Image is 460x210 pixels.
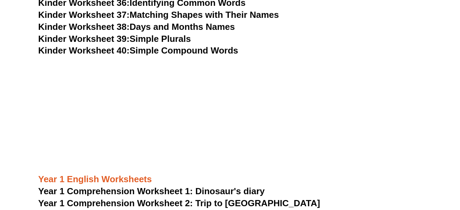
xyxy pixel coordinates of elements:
span: Kinder Worksheet 40: [38,45,130,56]
iframe: Advertisement [38,57,422,156]
a: Kinder Worksheet 40:Simple Compound Words [38,45,238,56]
a: Kinder Worksheet 39:Simple Plurals [38,34,191,44]
iframe: Chat Widget [346,132,460,210]
a: Year 1 Comprehension Worksheet 2: Trip to [GEOGRAPHIC_DATA] [38,198,320,208]
span: Kinder Worksheet 39: [38,34,130,44]
a: Kinder Worksheet 38:Days and Months Names [38,22,235,32]
span: Kinder Worksheet 38: [38,22,130,32]
a: Kinder Worksheet 37:Matching Shapes with Their Names [38,10,279,20]
h3: Year 1 English Worksheets [38,174,422,185]
span: Kinder Worksheet 37: [38,10,130,20]
a: Year 1 Comprehension Worksheet 1: Dinosaur's diary [38,186,265,196]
